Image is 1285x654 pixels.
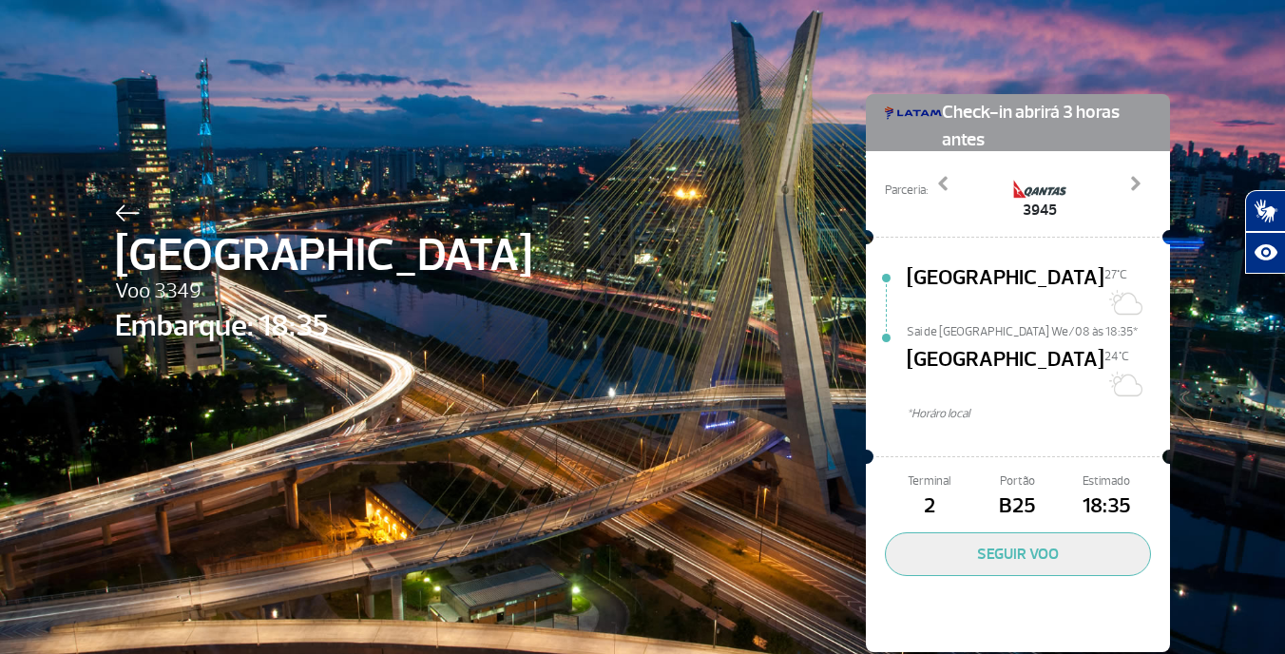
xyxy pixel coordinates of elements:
[973,472,1062,490] span: Portão
[1011,199,1068,221] span: 3945
[973,490,1062,523] span: B25
[1104,283,1142,321] img: Sol com muitas nuvens
[907,262,1104,323] span: [GEOGRAPHIC_DATA]
[115,221,532,290] span: [GEOGRAPHIC_DATA]
[907,344,1104,405] span: [GEOGRAPHIC_DATA]
[115,303,532,349] span: Embarque: 18:35
[1104,349,1129,364] span: 24°C
[885,472,973,490] span: Terminal
[885,532,1151,576] button: SEGUIR VOO
[942,94,1151,154] span: Check-in abrirá 3 horas antes
[1104,267,1127,282] span: 27°C
[885,182,928,200] span: Parceria:
[907,323,1170,337] span: Sai de [GEOGRAPHIC_DATA] We/08 às 18:35*
[1245,232,1285,274] button: Abrir recursos assistivos.
[1063,472,1151,490] span: Estimado
[907,405,1170,423] span: *Horáro local
[1245,190,1285,232] button: Abrir tradutor de língua de sinais.
[1063,490,1151,523] span: 18:35
[115,276,532,308] span: Voo 3349
[1245,190,1285,274] div: Plugin de acessibilidade da Hand Talk.
[885,490,973,523] span: 2
[1104,365,1142,403] img: Sol com algumas nuvens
